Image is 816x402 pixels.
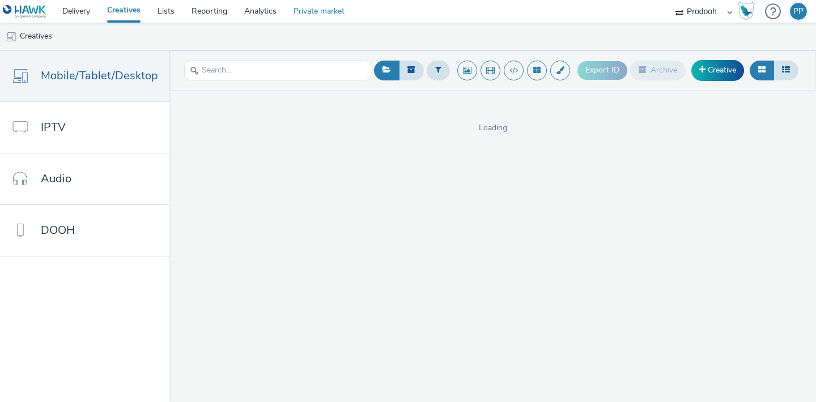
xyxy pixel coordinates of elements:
[41,119,66,135] span: IPTV
[750,61,774,80] button: Grid
[41,67,158,84] span: Mobile/Tablet/Desktop
[41,222,75,238] span: DOOH
[184,61,371,80] input: Search...
[630,61,686,80] button: Archive
[738,2,759,20] a: Hawk Academy
[738,2,755,20] img: Hawk Academy
[6,31,17,42] img: mobile
[3,5,46,19] img: undefined Logo
[41,170,71,187] span: Audio
[577,61,627,79] button: Export ID
[773,61,798,80] button: Table
[691,60,744,80] a: Creative
[793,3,804,20] div: PP
[169,122,816,134] span: Loading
